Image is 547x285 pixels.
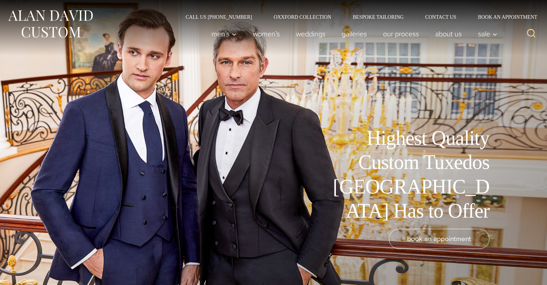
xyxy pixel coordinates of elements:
span: Sale [478,30,497,37]
span: Men’s [211,30,237,37]
a: Book an Appointment [467,14,540,19]
button: View Search Form [523,25,540,43]
span: book an appointment [407,233,471,244]
a: Women’s [245,27,288,41]
a: Galleries [334,27,375,41]
nav: Secondary Navigation [175,14,540,19]
a: Oxxford Collection [263,14,342,19]
a: Bespoke Tailoring [342,14,414,19]
a: Our Process [375,27,427,41]
a: Contact Us [414,14,467,19]
h1: Highest Quality Custom Tuxedos [GEOGRAPHIC_DATA] Has to Offer [328,126,489,223]
nav: Primary Navigation [204,27,501,41]
img: Alan David Custom [7,8,94,40]
a: weddings [288,27,334,41]
a: About Us [427,27,470,41]
a: Call Us [PHONE_NUMBER] [175,14,263,19]
a: book an appointment [389,229,489,249]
